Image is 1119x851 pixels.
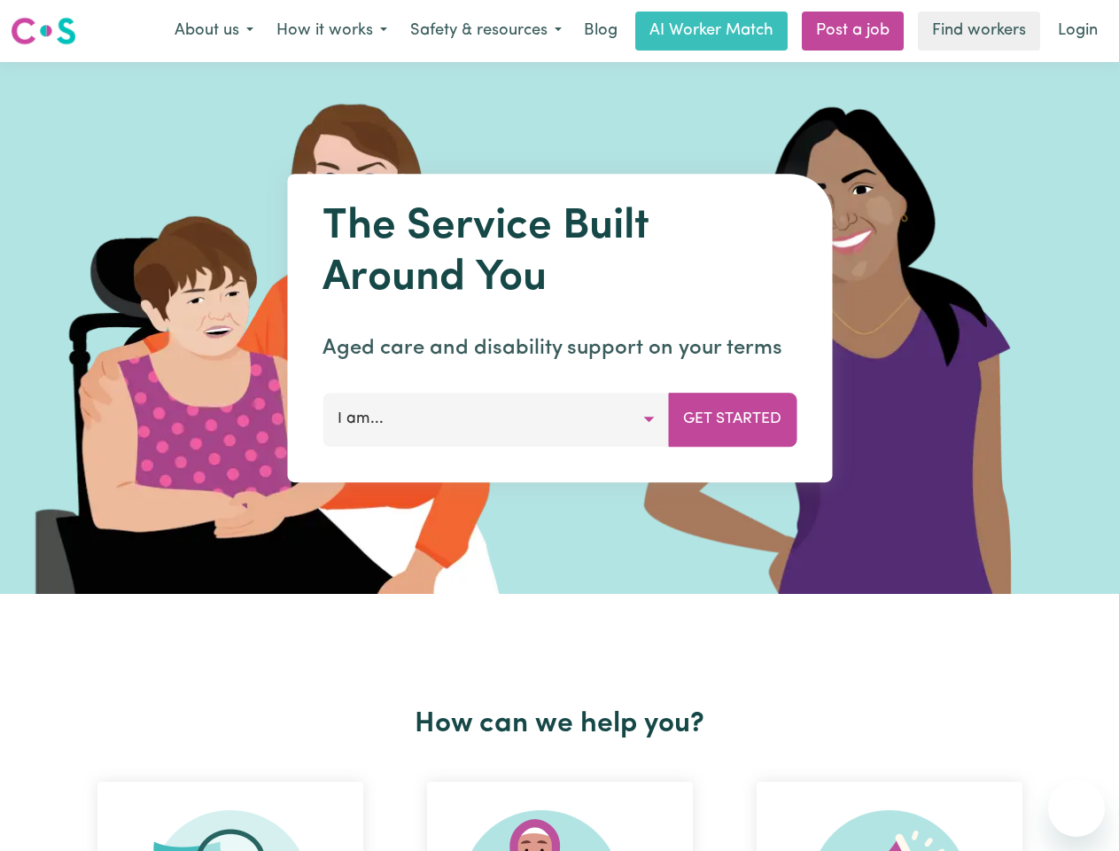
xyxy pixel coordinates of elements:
button: I am... [322,393,669,446]
h1: The Service Built Around You [322,202,797,304]
button: How it works [265,12,399,50]
a: Post a job [802,12,904,51]
button: Safety & resources [399,12,573,50]
a: Blog [573,12,628,51]
a: Careseekers logo [11,11,76,51]
button: About us [163,12,265,50]
iframe: Button to launch messaging window [1048,780,1105,837]
h2: How can we help you? [66,707,1054,741]
p: Aged care and disability support on your terms [322,332,797,364]
img: Careseekers logo [11,15,76,47]
a: Login [1047,12,1108,51]
button: Get Started [668,393,797,446]
a: AI Worker Match [635,12,788,51]
a: Find workers [918,12,1040,51]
